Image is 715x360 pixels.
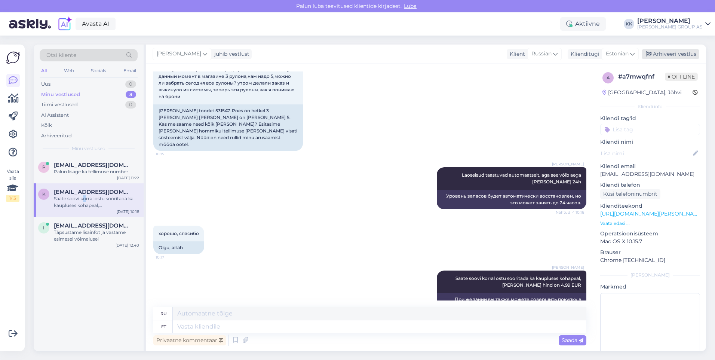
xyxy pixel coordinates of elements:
span: [PERSON_NAME] [552,161,584,167]
div: [DATE] 11:22 [117,175,139,181]
span: [PERSON_NAME] [552,265,584,270]
img: Askly Logo [6,51,20,65]
div: Tiimi vestlused [41,101,78,109]
div: juhib vestlust [211,50,249,58]
span: Laoseisud taastuvad automaatselt, aga see võib aega [PERSON_NAME] 24h [462,172,582,184]
div: Web [62,66,76,76]
div: Minu vestlused [41,91,80,98]
div: Saate soovi korral ostu sooritada ka kaupluses kohapeal, [PERSON_NAME] hind on 4.99 EUR [54,195,139,209]
div: Email [122,66,138,76]
p: Kliendi email [600,162,700,170]
span: Offline [665,73,698,81]
div: ru [160,307,167,320]
div: [PERSON_NAME] GROUP AS [637,24,702,30]
div: Uus [41,80,50,88]
div: Arhiveeri vestlus [642,49,699,59]
div: Kliendi info [600,103,700,110]
div: Vaata siia [6,168,19,202]
div: Palun lisage ka tellimuse number [54,168,139,175]
img: explore-ai [57,16,73,32]
span: Estonian [606,50,629,58]
div: [PERSON_NAME] [637,18,702,24]
input: Lisa nimi [601,149,691,158]
span: a [607,75,610,80]
span: kvirshica@gmail.com [54,189,132,195]
div: AI Assistent [41,112,69,119]
div: Kõik [41,122,52,129]
div: [PERSON_NAME] toodet 531547. Poes on hetkel 3 [PERSON_NAME] [PERSON_NAME] on [PERSON_NAME] 5. Kas... [153,104,303,151]
div: Küsi telefoninumbrit [600,189,660,199]
span: Nähtud ✓ 10:16 [556,210,584,215]
div: Socials [89,66,108,76]
span: Otsi kliente [46,51,76,59]
a: Avasta AI [76,18,116,30]
span: хорошо, спасибо [159,231,199,236]
div: [DATE] 10:18 [117,209,139,214]
p: Klienditeekond [600,202,700,210]
p: Chrome [TECHNICAL_ID] [600,256,700,264]
span: Saada [562,337,583,344]
span: нам нужен товар 531547 в городе [GEOGRAPHIC_DATA], на данный момент в магазине 3 рулона,нам надо ... [159,67,297,99]
div: # a7mwqfnf [618,72,665,81]
span: Minu vestlused [72,145,105,152]
div: Olgu, aitäh [153,241,204,254]
p: Märkmed [600,283,700,291]
div: Klienditugi [568,50,599,58]
span: 10:15 [156,151,184,157]
div: et [161,320,166,333]
a: [URL][DOMAIN_NAME][PERSON_NAME] [600,210,703,217]
p: Brauser [600,248,700,256]
input: Lisa tag [600,124,700,135]
div: 1 / 3 [6,195,19,202]
p: Vaata edasi ... [600,220,700,227]
div: Privaatne kommentaar [153,335,226,345]
div: Täpsustame lisainfot ja vastame esimesel võimalusel [54,229,139,242]
div: KK [624,19,634,29]
div: 3 [126,91,136,98]
span: [PERSON_NAME] [157,50,201,58]
span: Russian [531,50,552,58]
span: k [42,191,46,197]
p: Kliendi nimi [600,138,700,146]
a: [PERSON_NAME][PERSON_NAME] GROUP AS [637,18,711,30]
span: 10:17 [156,254,184,260]
span: p [42,164,46,170]
p: Operatsioonisüsteem [600,230,700,238]
span: i [43,225,45,231]
div: Klient [507,50,525,58]
div: 0 [125,101,136,109]
div: All [40,66,48,76]
p: Kliendi telefon [600,181,700,189]
div: Уровень запасов будет автоматически восстановлен, но это может занять до 24 часов. [437,190,586,209]
span: Saate soovi korral ostu sooritada ka kaupluses kohapeal, [PERSON_NAME] hind on 4.99 EUR [455,275,582,288]
span: Luba [402,3,419,9]
p: Kliendi tag'id [600,115,700,122]
span: piret.too@hotmail.com [54,162,132,168]
div: При желании вы также можете совершить покупку в магазине, цена за рулон составляет 4.99 евро. [437,293,586,312]
p: [EMAIL_ADDRESS][DOMAIN_NAME] [600,170,700,178]
div: Arhiveeritud [41,132,72,140]
div: Aktiivne [560,17,606,31]
div: [PERSON_NAME] [600,272,700,278]
div: [DATE] 12:40 [116,242,139,248]
span: info@svm.ee [54,222,132,229]
div: [GEOGRAPHIC_DATA], Jõhvi [602,89,682,97]
div: 0 [125,80,136,88]
p: Mac OS X 10.15.7 [600,238,700,245]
